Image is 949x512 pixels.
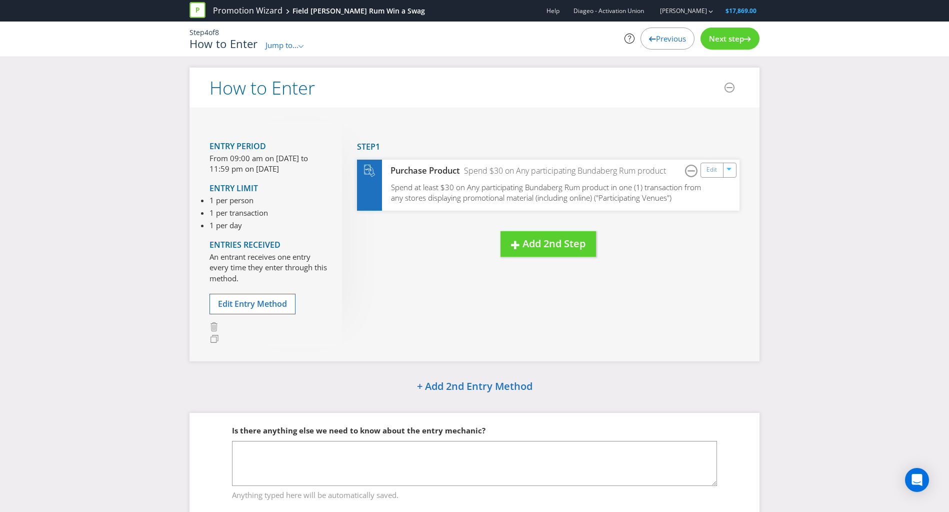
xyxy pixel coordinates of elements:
div: Field [PERSON_NAME] Rum Win a Swag [292,6,425,16]
span: Step [189,28,204,37]
span: Spend at least $30 on Any participating Bundaberg Rum product in one (1) transaction from any sto... [391,182,701,203]
span: Add 2nd Step [522,237,585,250]
span: Next step [709,34,744,44]
li: 1 per transaction [209,208,268,218]
a: [PERSON_NAME] [650,7,707,15]
span: Entry Period [209,141,266,152]
a: Help [546,7,559,15]
span: of [208,28,215,37]
a: Edit [706,164,717,176]
p: From 09:00 am on [DATE] to 11:59 pm on [DATE] [209,153,327,175]
span: Anything typed here will be automatically saved. [232,486,717,501]
button: + Add 2nd Entry Method [391,376,558,398]
span: 4 [204,28,208,37]
h4: Entries Received [209,241,327,250]
span: Step [357,141,375,152]
button: Add 2nd Step [500,231,596,257]
span: 8 [215,28,219,37]
span: Diageo - Activation Union [573,7,644,15]
span: Entry Limit [209,183,258,194]
p: An entrant receives one entry every time they enter through this method. [209,252,327,284]
span: Is there anything else we need to know about the entry mechanic? [232,425,485,435]
span: Jump to... [265,40,298,50]
span: $17,869.00 [725,7,756,15]
span: Edit Entry Method [218,298,287,309]
li: 1 per day [209,220,268,231]
span: 1 [375,141,380,152]
span: + Add 2nd Entry Method [417,379,532,393]
div: Purchase Product [382,165,460,177]
h1: How to Enter [189,38,258,50]
span: Previous [656,34,686,44]
h2: How to Enter [209,78,315,98]
div: Spend $30 on Any participating Bundaberg Rum product [460,165,666,177]
li: 1 per person [209,195,268,206]
div: Open Intercom Messenger [905,468,929,492]
a: Promotion Wizard [213,5,282,17]
button: Edit Entry Method [209,294,295,314]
